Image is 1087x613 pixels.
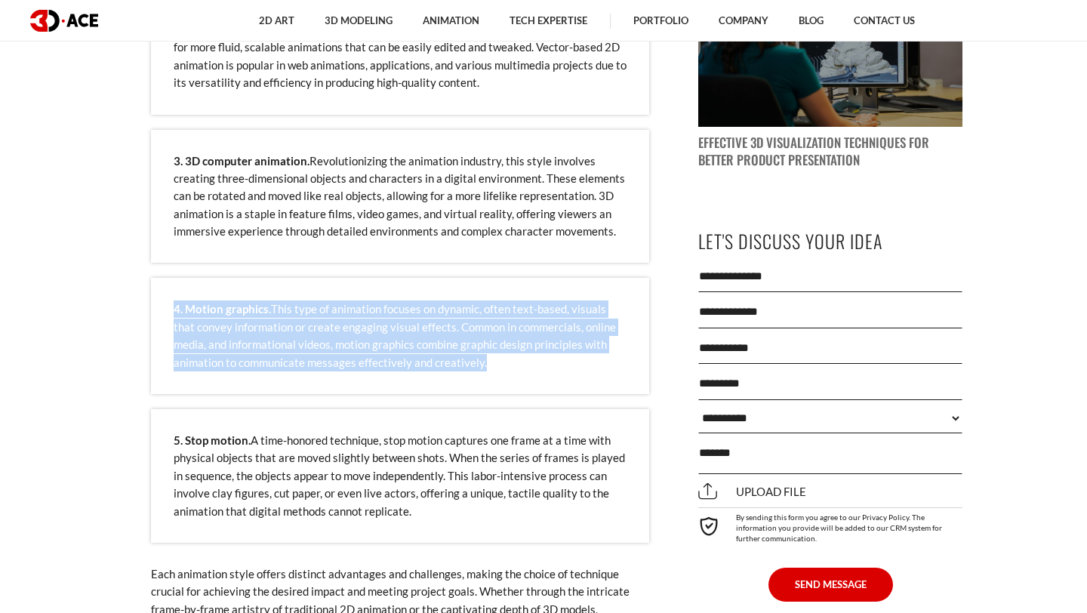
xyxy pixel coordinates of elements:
[698,134,962,169] p: Effective 3D Visualization Techniques for Better Product Presentation
[174,300,627,371] p: This type of animation focuses on dynamic, often text-based, visuals that convey information or c...
[698,485,806,498] span: Upload file
[174,433,251,447] strong: 5. Stop motion.
[174,302,271,316] strong: 4. Motion graphics.
[698,507,962,544] div: By sending this form you agree to our Privacy Policy. The information you provide will be added t...
[174,4,627,92] p: A modern iteration of traditional 2D animation, this style utilizes computer software to create a...
[30,10,98,32] img: logo dark
[174,432,627,520] p: A time-honored technique, stop motion captures one frame at a time with physical objects that are...
[174,154,309,168] strong: 3. 3D computer animation.
[768,568,893,601] button: SEND MESSAGE
[174,152,627,241] p: Revolutionizing the animation industry, this style involves creating three-dimensional objects an...
[698,224,962,258] p: Let's Discuss Your Idea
